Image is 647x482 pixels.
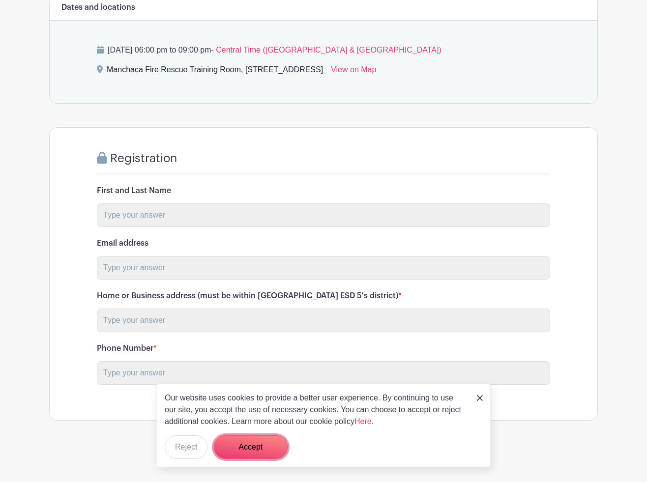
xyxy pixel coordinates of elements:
[97,309,550,332] input: Type your answer
[97,344,550,353] h6: Phone Number
[97,203,550,227] input: Type your answer
[97,151,177,166] h4: Registration
[61,3,135,12] h6: Dates and locations
[477,395,483,401] img: close_button-5f87c8562297e5c2d7936805f587ecaba9071eb48480494691a3f1689db116b3.svg
[214,435,288,459] button: Accept
[97,361,550,385] input: Type your answer
[354,417,372,425] a: Here
[97,44,550,56] p: [DATE] 06:00 pm to 09:00 pm
[97,291,550,301] h6: Home or Business address (must be within [GEOGRAPHIC_DATA] ESD 5's district)
[107,64,323,80] div: Manchaca Fire Rescue Training Room, [STREET_ADDRESS]
[165,392,467,427] p: Our website uses cookies to provide a better user experience. By continuing to use our site, you ...
[331,64,376,80] a: View on Map
[165,435,207,459] button: Reject
[97,239,550,248] h6: Email address
[211,46,441,54] span: - Central Time ([GEOGRAPHIC_DATA] & [GEOGRAPHIC_DATA])
[97,256,550,280] input: Type your answer
[97,186,550,196] h6: First and Last Name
